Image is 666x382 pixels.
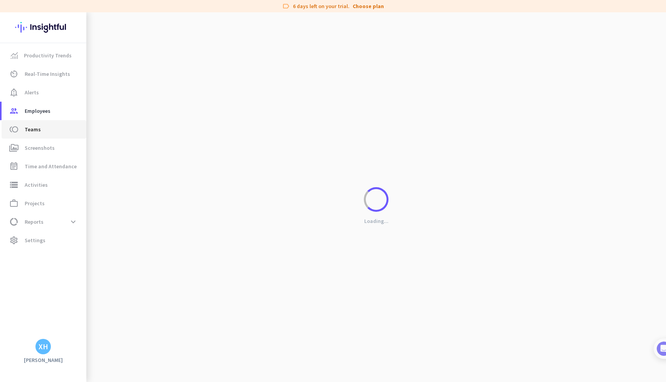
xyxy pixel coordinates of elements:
[9,180,18,189] i: storage
[282,2,290,10] i: label
[8,101,27,109] p: 4 steps
[15,12,71,42] img: Insightful logo
[98,101,146,109] p: About 10 minutes
[2,139,86,157] a: perm_mediaScreenshots
[66,3,90,17] h1: Tasks
[30,134,131,142] div: Add employees
[9,69,18,79] i: av_timer
[353,2,384,10] a: Choose plan
[39,240,77,271] button: Messages
[25,236,45,245] span: Settings
[77,240,116,271] button: Help
[90,260,103,265] span: Help
[11,57,143,76] div: You're just a few steps away from completing the essential app setup
[9,162,18,171] i: event_note
[9,106,18,116] i: group
[2,120,86,139] a: tollTeams
[43,83,127,90] div: [PERSON_NAME] from Insightful
[25,162,77,171] span: Time and Attendance
[24,51,72,60] span: Productivity Trends
[126,260,143,265] span: Tasks
[30,216,89,225] button: Mark as completed
[25,217,44,226] span: Reports
[25,125,41,134] span: Teams
[2,102,86,120] a: groupEmployees
[9,236,18,245] i: settings
[9,143,18,152] i: perm_media
[2,46,86,65] a: menu-itemProductivity Trends
[9,125,18,134] i: toll
[135,3,149,17] div: Close
[2,83,86,102] a: notification_importantAlerts
[30,179,134,201] div: Show me how
[2,176,86,194] a: storageActivities
[30,185,84,201] a: Show me how
[39,343,48,350] div: XH
[2,157,86,176] a: event_noteTime and Attendance
[2,231,86,250] a: settingsSettings
[45,260,71,265] span: Messages
[11,52,18,59] img: menu-item
[364,218,388,225] p: Loading...
[9,88,18,97] i: notification_important
[9,217,18,226] i: data_usage
[25,180,48,189] span: Activities
[2,213,86,231] a: data_usageReportsexpand_more
[9,199,18,208] i: work_outline
[2,65,86,83] a: av_timerReal-Time Insights
[25,69,70,79] span: Real-Time Insights
[116,240,154,271] button: Tasks
[11,30,143,57] div: 🎊 Welcome to Insightful! 🎊
[66,215,80,229] button: expand_more
[25,106,50,116] span: Employees
[25,199,45,208] span: Projects
[2,194,86,213] a: work_outlineProjects
[30,147,134,179] div: It's time to add your employees! This is crucial since Insightful will start collecting their act...
[25,88,39,97] span: Alerts
[25,143,55,152] span: Screenshots
[14,131,140,144] div: 1Add employees
[27,80,40,93] img: Profile image for Tamara
[11,260,27,265] span: Home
